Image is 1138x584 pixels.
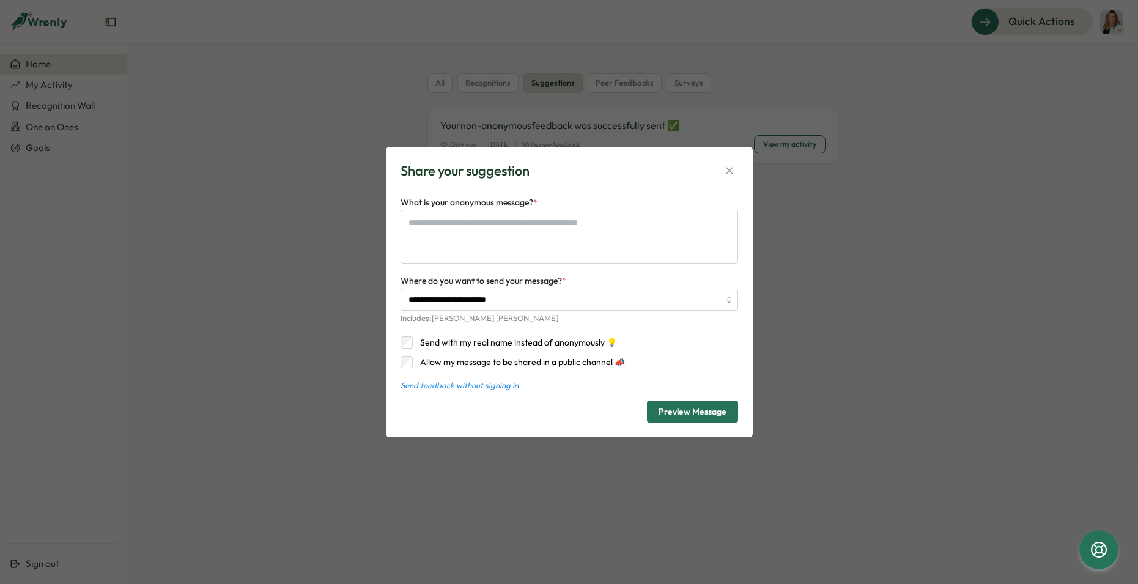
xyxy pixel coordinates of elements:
p: Includes: [PERSON_NAME] [PERSON_NAME] [401,313,738,324]
label: Where do you want to send your message? [401,275,566,288]
span: Allow my message to be shared in a public channel 📣 [420,357,625,368]
span: Send with my real name instead of anonymously 💡 [420,337,617,348]
span: Preview Message [659,407,726,416]
a: Send feedback without signing in [401,380,738,391]
button: Preview Message [647,401,738,423]
p: Share your suggestion [401,161,530,180]
label: What is your anonymous message? [401,196,538,210]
